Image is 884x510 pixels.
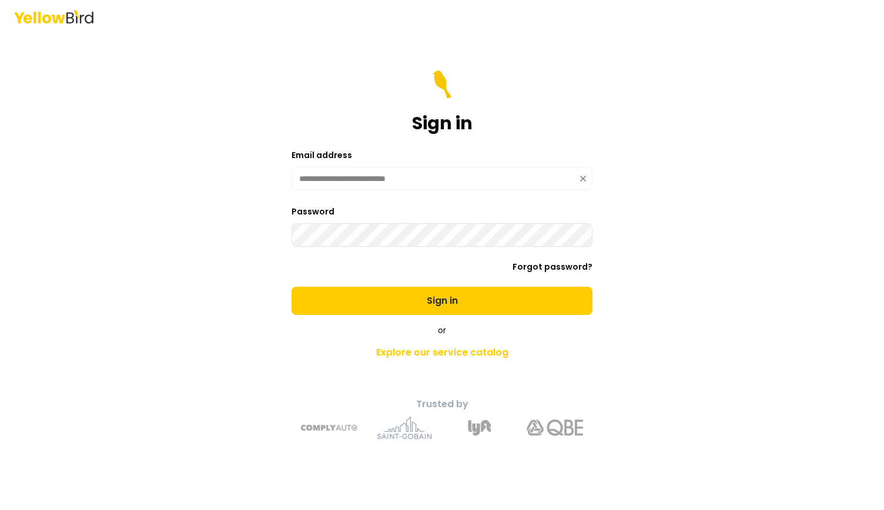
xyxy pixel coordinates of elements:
[438,324,446,336] span: or
[513,261,592,273] a: Forgot password?
[235,341,649,364] a: Explore our service catalog
[412,113,473,134] h1: Sign in
[292,149,352,161] label: Email address
[292,287,592,315] button: Sign in
[292,206,334,217] label: Password
[235,397,649,411] p: Trusted by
